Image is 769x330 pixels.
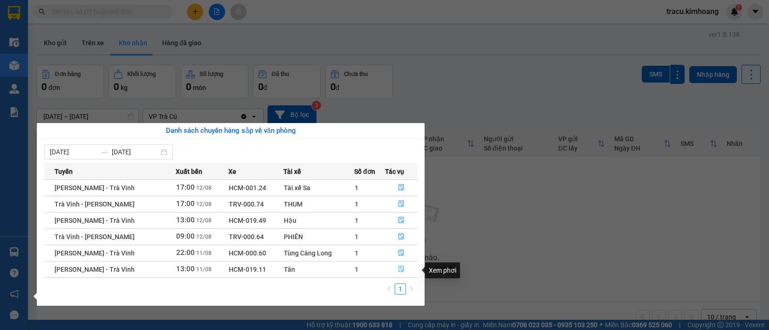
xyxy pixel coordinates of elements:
span: [PERSON_NAME] - Trà Vinh [55,217,135,224]
span: 1 [355,249,358,257]
div: THUM [284,199,354,209]
span: 12/08 [196,201,212,207]
span: right [409,286,414,291]
span: 22:00 [176,248,195,257]
span: [PERSON_NAME] - Trà Vinh [55,266,135,273]
span: TRV-000.74 [229,200,264,208]
button: left [384,283,395,295]
div: Danh sách chuyến hàng sắp về văn phòng [44,125,417,137]
span: to [101,148,108,156]
span: 12/08 [196,234,212,240]
span: TRV-000.64 [229,233,264,241]
span: Tuyến [55,166,73,177]
button: file-done [385,246,417,261]
span: 11/08 [196,250,212,256]
span: Tác vụ [385,166,404,177]
span: 17:00 [176,199,195,208]
span: 11/08 [196,266,212,273]
span: 1 [355,217,358,224]
li: Next Page [406,283,417,295]
span: file-done [398,200,405,208]
span: Xe [228,166,236,177]
span: HCM-001.24 [229,184,266,192]
span: file-done [398,266,405,273]
div: Hậu [284,215,354,226]
a: 1 [395,284,405,294]
div: Xem phơi [425,262,460,278]
span: 1 [355,184,358,192]
span: Số đơn [354,166,375,177]
button: file-done [385,213,417,228]
button: file-done [385,229,417,244]
div: Tân [284,264,354,275]
span: HCM-019.11 [229,266,266,273]
span: 13:00 [176,216,195,224]
span: 1 [355,233,358,241]
span: 13:00 [176,265,195,273]
span: file-done [398,233,405,241]
span: 1 [355,200,358,208]
button: file-done [385,197,417,212]
input: Từ ngày [50,147,97,157]
span: Xuất bến [176,166,202,177]
span: [PERSON_NAME] - Trà Vinh [55,249,135,257]
span: Trà Vinh - [PERSON_NAME] [55,200,135,208]
div: Tài xế Sa [284,183,354,193]
span: file-done [398,184,405,192]
span: 12/08 [196,217,212,224]
li: Previous Page [384,283,395,295]
span: file-done [398,249,405,257]
span: [PERSON_NAME] - Trà Vinh [55,184,135,192]
span: Tài xế [283,166,301,177]
span: left [386,286,392,291]
input: Đến ngày [112,147,159,157]
li: 1 [395,283,406,295]
span: Trà Vinh - [PERSON_NAME] [55,233,135,241]
button: file-done [385,180,417,195]
span: 09:00 [176,232,195,241]
button: right [406,283,417,295]
span: swap-right [101,148,108,156]
span: file-done [398,217,405,224]
span: HCM-019.49 [229,217,266,224]
div: PHIÊN [284,232,354,242]
span: 17:00 [176,183,195,192]
span: HCM-000.60 [229,249,266,257]
button: file-done [385,262,417,277]
span: 1 [355,266,358,273]
span: 12/08 [196,185,212,191]
div: Tùng Càng Long [284,248,354,258]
